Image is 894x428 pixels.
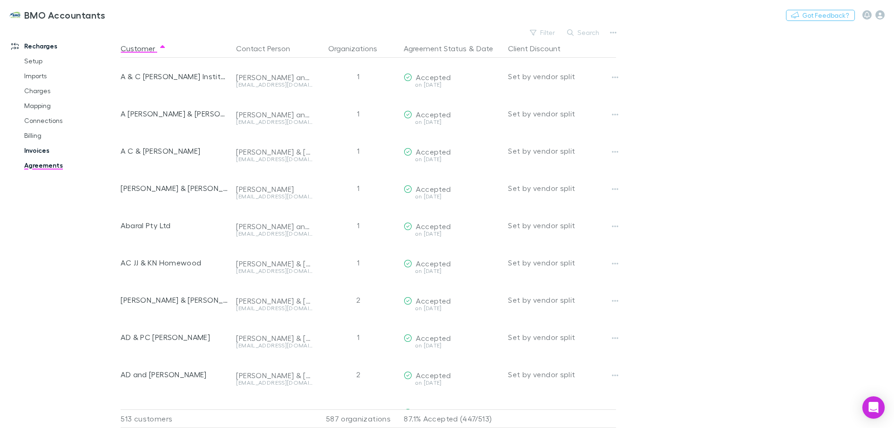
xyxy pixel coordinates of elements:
div: & [404,39,501,58]
div: Set by vendor split [508,170,616,207]
div: [PERSON_NAME] & [PERSON_NAME] [121,170,229,207]
a: Connections [15,113,126,128]
div: on [DATE] [404,156,501,162]
div: [EMAIL_ADDRESS][DOMAIN_NAME] [236,156,312,162]
div: on [DATE] [404,119,501,125]
a: Billing [15,128,126,143]
span: Accepted [416,259,451,268]
div: [EMAIL_ADDRESS][DOMAIN_NAME] [236,343,312,348]
div: 1 [316,132,400,170]
div: Set by vendor split [508,58,616,95]
a: Agreements [15,158,126,173]
button: Filter [525,27,561,38]
div: Set by vendor split [508,281,616,319]
button: Date [476,39,493,58]
div: [EMAIL_ADDRESS][DOMAIN_NAME] [236,194,312,199]
div: on [DATE] [404,82,501,88]
div: A C & [PERSON_NAME] [121,132,229,170]
span: Accepted [416,147,451,156]
div: [PERSON_NAME] and [PERSON_NAME] [236,408,312,417]
div: [PERSON_NAME] & [PERSON_NAME] [236,371,312,380]
div: on [DATE] [404,343,501,348]
div: AD & PC [PERSON_NAME] [121,319,229,356]
button: Got Feedback? [786,10,855,21]
span: Accepted [416,408,451,417]
div: [EMAIL_ADDRESS][DOMAIN_NAME] [236,268,312,274]
div: [PERSON_NAME] & [PERSON_NAME] [236,296,312,306]
div: [EMAIL_ADDRESS][DOMAIN_NAME] [236,82,312,88]
div: 1 [316,244,400,281]
button: Customer [121,39,166,58]
span: Accepted [416,184,451,193]
div: [EMAIL_ADDRESS][DOMAIN_NAME] [236,119,312,125]
div: 2 [316,356,400,393]
span: Accepted [416,296,451,305]
div: 587 organizations [316,409,400,428]
span: Accepted [416,333,451,342]
div: on [DATE] [404,231,501,237]
img: BMO Accountants's Logo [9,9,20,20]
div: Set by vendor split [508,207,616,244]
div: [EMAIL_ADDRESS][DOMAIN_NAME] [236,231,312,237]
div: [PERSON_NAME] [236,184,312,194]
a: Setup [15,54,126,68]
div: [EMAIL_ADDRESS][DOMAIN_NAME] [236,306,312,311]
button: Organizations [328,39,388,58]
div: on [DATE] [404,380,501,386]
a: Recharges [2,39,126,54]
div: [PERSON_NAME] & [PERSON_NAME] Family Trust [121,281,229,319]
button: Client Discount [508,39,572,58]
span: Accepted [416,73,451,82]
div: A [PERSON_NAME] & [PERSON_NAME] [121,95,229,132]
button: Agreement Status [404,39,467,58]
div: AC JJ & KN Homewood [121,244,229,281]
div: on [DATE] [404,194,501,199]
div: Set by vendor split [508,95,616,132]
div: Abaral Pty Ltd [121,207,229,244]
div: [PERSON_NAME] and [PERSON_NAME] [236,73,312,82]
div: [PERSON_NAME] and [PERSON_NAME] [236,222,312,231]
span: Accepted [416,110,451,119]
div: [PERSON_NAME] & [PERSON_NAME] [236,147,312,156]
div: [EMAIL_ADDRESS][DOMAIN_NAME] [236,380,312,386]
p: 87.1% Accepted (447/513) [404,410,501,428]
div: Set by vendor split [508,356,616,393]
span: Accepted [416,371,451,380]
a: Charges [15,83,126,98]
button: Contact Person [236,39,301,58]
a: Imports [15,68,126,83]
div: Open Intercom Messenger [862,396,885,419]
div: 1 [316,170,400,207]
div: 1 [316,207,400,244]
div: 2 [316,281,400,319]
h3: BMO Accountants [24,9,106,20]
div: 513 customers [121,409,232,428]
div: on [DATE] [404,268,501,274]
div: [PERSON_NAME] & [PERSON_NAME] [236,259,312,268]
div: [PERSON_NAME] and [PERSON_NAME] [236,110,312,119]
div: Set by vendor split [508,319,616,356]
div: A & C [PERSON_NAME] Institute of Biochemic Medicine [121,58,229,95]
div: 1 [316,319,400,356]
a: Mapping [15,98,126,113]
a: BMO Accountants [4,4,111,26]
div: Set by vendor split [508,132,616,170]
div: on [DATE] [404,306,501,311]
button: Search [562,27,605,38]
a: Invoices [15,143,126,158]
span: Accepted [416,222,451,231]
div: AD and [PERSON_NAME] [121,356,229,393]
div: [PERSON_NAME] & [PERSON_NAME] [236,333,312,343]
div: Set by vendor split [508,244,616,281]
div: 1 [316,58,400,95]
div: 1 [316,95,400,132]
